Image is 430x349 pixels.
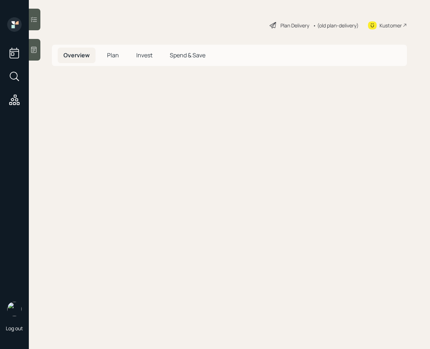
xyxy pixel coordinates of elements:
[380,22,402,29] div: Kustomer
[7,302,22,316] img: retirable_logo.png
[6,325,23,332] div: Log out
[63,51,90,59] span: Overview
[136,51,152,59] span: Invest
[107,51,119,59] span: Plan
[170,51,205,59] span: Spend & Save
[313,22,359,29] div: • (old plan-delivery)
[280,22,309,29] div: Plan Delivery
